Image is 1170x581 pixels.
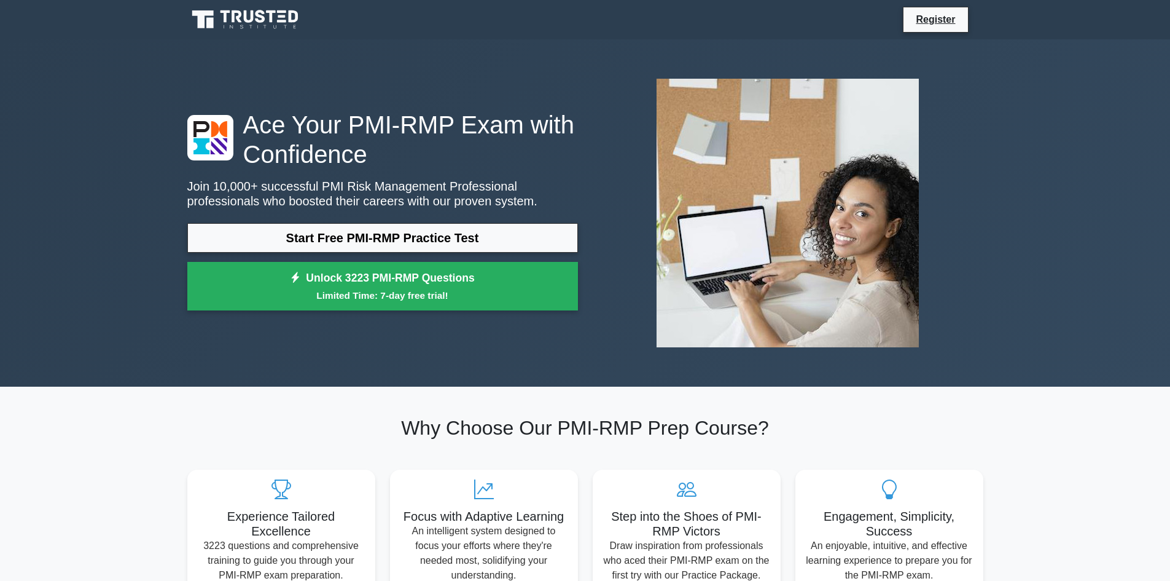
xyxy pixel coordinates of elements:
[187,179,578,208] p: Join 10,000+ successful PMI Risk Management Professional professionals who boosted their careers ...
[187,416,983,440] h2: Why Choose Our PMI-RMP Prep Course?
[187,262,578,311] a: Unlock 3223 PMI-RMP QuestionsLimited Time: 7-day free trial!
[603,509,771,539] h5: Step into the Shoes of PMI-RMP Victors
[400,509,568,524] h5: Focus with Adaptive Learning
[187,110,578,169] h1: Ace Your PMI-RMP Exam with Confidence
[197,509,365,539] h5: Experience Tailored Excellence
[805,509,973,539] h5: Engagement, Simplicity, Success
[908,12,962,27] a: Register
[203,288,563,302] small: Limited Time: 7-day free trial!
[187,223,578,253] a: Start Free PMI-RMP Practice Test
